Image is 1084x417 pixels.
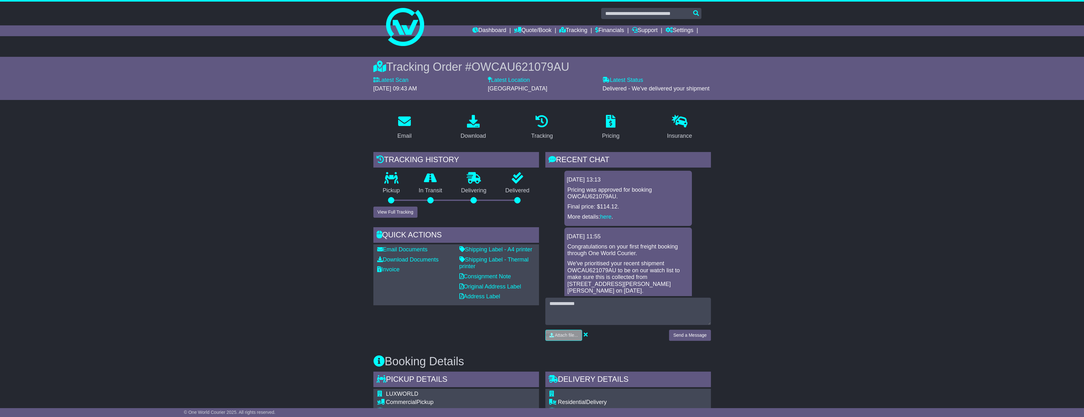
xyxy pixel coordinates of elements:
[669,330,711,341] button: Send a Message
[457,113,490,142] a: Download
[373,355,711,368] h3: Booking Details
[471,60,569,73] span: OWCAU621079AU
[568,187,689,200] p: Pricing was approved for booking OWCAU621079AU.
[373,77,409,84] label: Latest Scan
[568,243,689,257] p: Congratulations on your first freight booking through One World Courier.
[377,256,439,263] a: Download Documents
[393,113,416,142] a: Email
[373,152,539,169] div: Tracking history
[545,372,711,389] div: Delivery Details
[386,399,535,406] div: Pickup
[373,227,539,244] div: Quick Actions
[386,399,417,405] span: Commercial
[488,85,547,92] span: [GEOGRAPHIC_DATA]
[452,187,496,194] p: Delivering
[666,25,693,36] a: Settings
[663,113,696,142] a: Insurance
[568,260,689,295] p: We've prioritised your recent shipment OWCAU621079AU to be on our watch list to make sure this is...
[386,391,418,397] span: LUXWORLD
[514,25,551,36] a: Quote/Book
[527,113,557,142] a: Tracking
[558,399,661,406] div: Delivery
[461,132,486,140] div: Download
[377,246,428,253] a: Email Documents
[567,176,689,183] div: [DATE] 13:13
[545,152,711,169] div: RECENT CHAT
[602,85,709,92] span: Delivered - We've delivered your shipment
[531,132,553,140] div: Tracking
[459,283,521,290] a: Original Address Label
[488,77,530,84] label: Latest Location
[373,85,417,92] span: [DATE] 09:43 AM
[558,407,661,414] div: [STREET_ADDRESS][PERSON_NAME]
[373,372,539,389] div: Pickup Details
[559,25,587,36] a: Tracking
[373,60,711,74] div: Tracking Order #
[409,187,452,194] p: In Transit
[595,25,624,36] a: Financials
[377,266,400,273] a: Invoice
[667,132,692,140] div: Insurance
[632,25,658,36] a: Support
[459,256,529,270] a: Shipping Label - Thermal printer
[373,187,410,194] p: Pickup
[386,407,535,414] div: [STREET_ADDRESS][PERSON_NAME]
[496,187,539,194] p: Delivered
[567,233,689,240] div: [DATE] 11:55
[373,207,417,218] button: View Full Tracking
[459,273,511,280] a: Consignment Note
[459,293,500,300] a: Address Label
[184,410,276,415] span: © One World Courier 2025. All rights reserved.
[397,132,411,140] div: Email
[568,203,689,210] p: Final price: $114.12.
[568,214,689,221] p: More details: .
[598,113,624,142] a: Pricing
[558,399,586,405] span: Residential
[472,25,506,36] a: Dashboard
[600,214,612,220] a: here
[602,132,620,140] div: Pricing
[602,77,643,84] label: Latest Status
[459,246,532,253] a: Shipping Label - A4 printer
